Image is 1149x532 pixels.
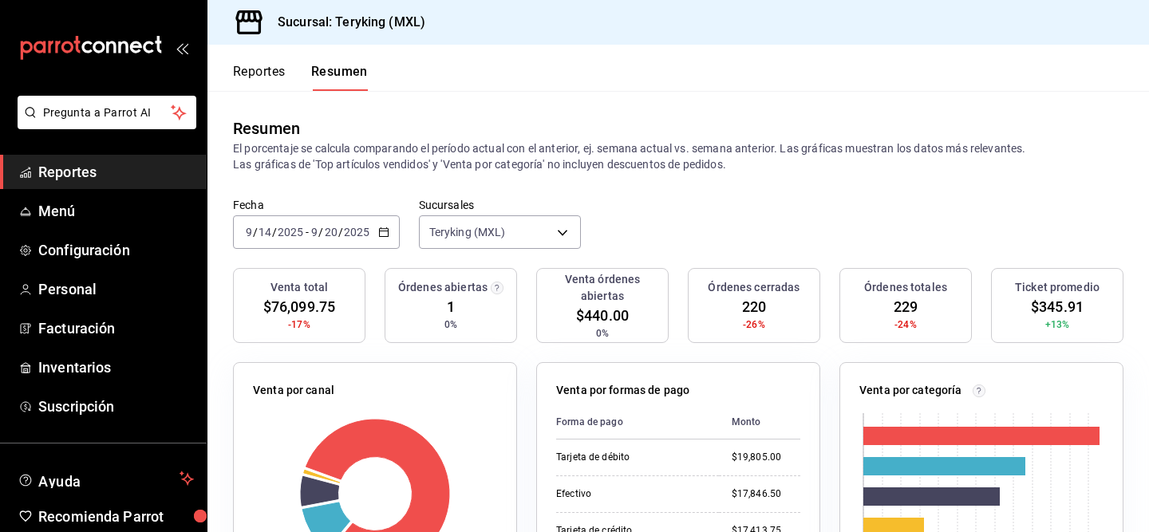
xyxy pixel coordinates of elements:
[343,226,370,238] input: ----
[38,357,194,378] span: Inventarios
[556,451,706,464] div: Tarjeta de débito
[233,64,368,91] div: navigation tabs
[253,382,334,399] p: Venta por canal
[556,382,689,399] p: Venta por formas de pago
[429,224,506,240] span: Teryking (MXL)
[43,104,172,121] span: Pregunta a Parrot AI
[176,41,188,54] button: open_drawer_menu
[708,279,800,296] h3: Órdenes cerradas
[233,64,286,91] button: Reportes
[318,226,323,238] span: /
[338,226,343,238] span: /
[233,116,300,140] div: Resumen
[556,405,719,439] th: Forma de pago
[245,226,253,238] input: --
[233,199,400,211] label: Fecha
[38,396,194,417] span: Suscripción
[288,317,310,332] span: -17%
[1045,317,1070,332] span: +13%
[543,271,661,305] h3: Venta órdenes abiertas
[38,469,173,488] span: Ayuda
[743,317,765,332] span: -26%
[447,296,455,317] span: 1
[864,279,947,296] h3: Órdenes totales
[719,405,800,439] th: Monto
[596,326,609,341] span: 0%
[732,487,800,501] div: $17,846.50
[18,96,196,129] button: Pregunta a Parrot AI
[277,226,304,238] input: ----
[38,161,194,183] span: Reportes
[38,317,194,339] span: Facturación
[398,279,488,296] h3: Órdenes abiertas
[732,451,800,464] div: $19,805.00
[38,278,194,300] span: Personal
[38,239,194,261] span: Configuración
[859,382,962,399] p: Venta por categoría
[324,226,338,238] input: --
[310,226,318,238] input: --
[263,296,335,317] span: $76,099.75
[306,226,309,238] span: -
[894,296,918,317] span: 229
[258,226,272,238] input: --
[742,296,766,317] span: 220
[419,199,581,211] label: Sucursales
[1015,279,1100,296] h3: Ticket promedio
[38,200,194,222] span: Menú
[265,13,425,32] h3: Sucursal: Teryking (MXL)
[576,305,629,326] span: $440.00
[233,140,1123,172] p: El porcentaje se calcula comparando el período actual con el anterior, ej. semana actual vs. sema...
[311,64,368,91] button: Resumen
[556,487,706,501] div: Efectivo
[38,506,194,527] span: Recomienda Parrot
[11,116,196,132] a: Pregunta a Parrot AI
[1031,296,1084,317] span: $345.91
[894,317,917,332] span: -24%
[272,226,277,238] span: /
[253,226,258,238] span: /
[270,279,328,296] h3: Venta total
[444,317,457,332] span: 0%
